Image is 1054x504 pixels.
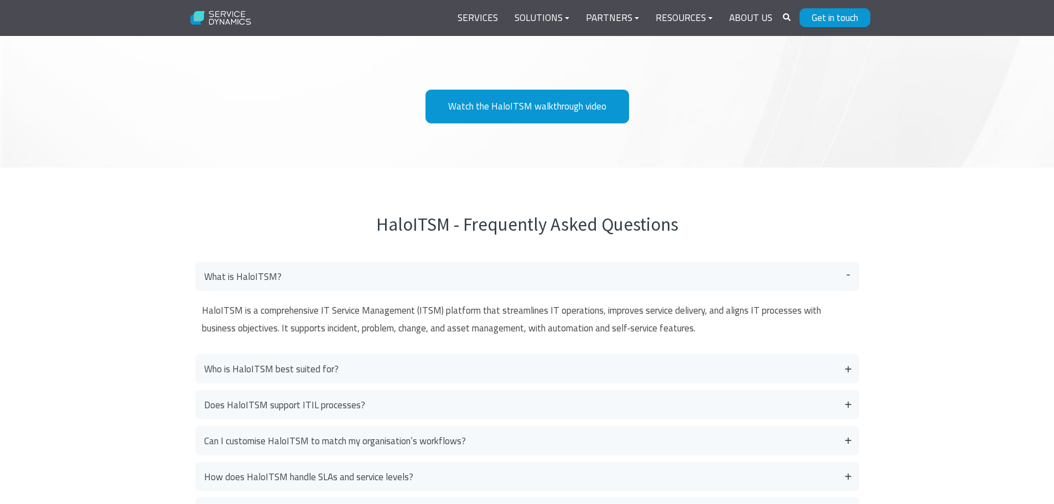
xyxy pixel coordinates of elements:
[449,5,506,32] a: Services
[195,426,859,455] a: Can I customise HaloITSM to match my organisation’s workflows?
[449,5,781,32] div: Navigation Menu
[799,8,870,27] a: Get in touch
[195,390,859,419] a: Does HaloITSM support ITIL processes?
[195,262,859,291] a: What is HaloITSM?
[647,5,721,32] a: Resources
[721,5,781,32] a: About Us
[195,212,859,237] h3: HaloITSM - Frequently Asked Questions
[195,354,859,383] a: Who is HaloITSM best suited for?
[425,90,629,123] a: Watch the HaloITSM walkthrough video
[578,5,647,32] a: Partners
[202,302,853,337] p: HaloITSM is a comprehensive IT Service Management (ITSM) platform that streamlines IT operations,...
[195,462,859,491] a: How does HaloITSM handle SLAs and service levels?
[506,5,578,32] a: Solutions
[184,4,258,33] img: Service Dynamics Logo - White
